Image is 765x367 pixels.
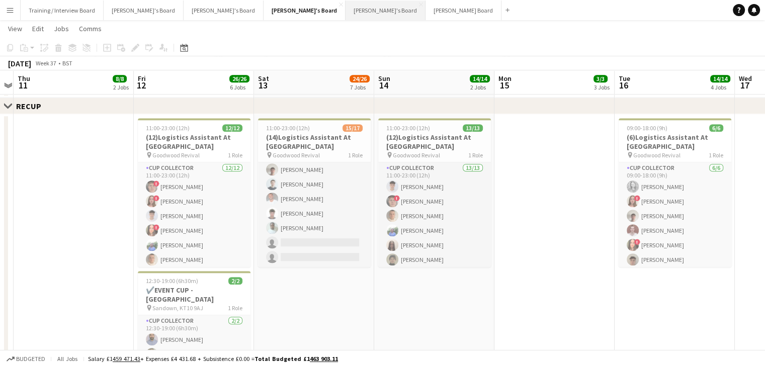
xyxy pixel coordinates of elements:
button: [PERSON_NAME]'s Board [104,1,184,20]
span: 14 [377,79,390,91]
span: 09:00-18:00 (9h) [627,124,667,132]
h3: (12)Logistics Assistant At [GEOGRAPHIC_DATA] [378,133,491,151]
div: [DATE] [8,58,31,68]
a: Edit [28,22,48,35]
div: 4 Jobs [711,83,730,91]
span: Budgeted [16,355,45,362]
div: 6 Jobs [230,83,249,91]
span: 11:00-23:00 (12h) [266,124,310,132]
app-job-card: 12:30-19:00 (6h30m)2/2✔️EVENT CUP - [GEOGRAPHIC_DATA] Sandown, KT10 9AJ1 RoleCUP COLLECTOR2/212:3... [138,271,250,364]
span: ! [634,195,640,201]
span: 11:00-23:00 (12h) [386,124,430,132]
app-job-card: 11:00-23:00 (12h)15/17(14)Logistics Assistant At [GEOGRAPHIC_DATA] Goodwood Revival1 Role[PERSON_... [258,118,371,267]
h3: (12)Logistics Assistant At [GEOGRAPHIC_DATA] [138,133,250,151]
div: 2 Jobs [113,83,129,91]
a: Jobs [50,22,73,35]
button: Training / Interview Board [21,1,104,20]
span: 15 [497,79,512,91]
span: 13 [257,79,269,91]
span: 16 [617,79,630,91]
span: 1 Role [468,151,483,159]
span: 12 [136,79,146,91]
span: 8/8 [113,75,127,82]
app-card-role: CUP COLLECTOR2/212:30-19:00 (6h30m)[PERSON_NAME][PERSON_NAME] [138,315,250,364]
div: 3 Jobs [594,83,610,91]
span: Sun [378,74,390,83]
span: 11:00-23:00 (12h) [146,124,190,132]
span: Comms [79,24,102,33]
button: [PERSON_NAME] Board [426,1,501,20]
span: Tue [619,74,630,83]
span: 1 Role [709,151,723,159]
span: 12/12 [222,124,242,132]
div: Salary £1 + Expenses £4 431.68 + Subsistence £0.00 = [88,355,338,362]
div: BST [62,59,72,67]
div: RECUP [16,101,49,111]
span: 13/13 [463,124,483,132]
span: Edit [32,24,44,33]
span: Goodwood Revival [273,151,320,159]
span: View [8,24,22,33]
span: ! [153,180,159,187]
span: All jobs [55,355,79,362]
a: Comms [75,22,106,35]
app-job-card: 11:00-23:00 (12h)12/12(12)Logistics Assistant At [GEOGRAPHIC_DATA] Goodwood Revival1 RoleCUP COLL... [138,118,250,267]
span: ! [153,224,159,230]
span: Goodwood Revival [152,151,200,159]
span: Sat [258,74,269,83]
div: 2 Jobs [470,83,489,91]
span: ! [394,195,400,201]
span: Sandown, KT10 9AJ [152,304,203,312]
span: 17 [737,79,752,91]
tcxspan: Call 463 903.11 via 3CX [310,355,338,362]
tcxspan: Call 459 471.43 via 3CX [113,355,140,362]
app-job-card: 09:00-18:00 (9h)6/6(6)Logistics Assistant At [GEOGRAPHIC_DATA] Goodwood Revival1 RoleCUP COLLECTO... [619,118,731,267]
span: ! [153,195,159,201]
app-job-card: 11:00-23:00 (12h)13/13(12)Logistics Assistant At [GEOGRAPHIC_DATA] Goodwood Revival1 RoleCUP COLL... [378,118,491,267]
div: 7 Jobs [350,83,369,91]
span: 15/17 [343,124,363,132]
span: 26/26 [229,75,249,82]
h3: (6)Logistics Assistant At [GEOGRAPHIC_DATA] [619,133,731,151]
span: Jobs [54,24,69,33]
app-card-role: CUP COLLECTOR6/609:00-18:00 (9h)[PERSON_NAME]![PERSON_NAME][PERSON_NAME][PERSON_NAME]![PERSON_NAM... [619,162,731,269]
span: 1 Role [348,151,363,159]
span: Week 37 [33,59,58,67]
a: View [4,22,26,35]
span: 24/26 [350,75,370,82]
button: [PERSON_NAME]'s Board [184,1,264,20]
button: Budgeted [5,353,47,364]
span: 2/2 [228,277,242,285]
span: Thu [18,74,30,83]
span: 1 Role [228,151,242,159]
button: [PERSON_NAME]'s Board [346,1,426,20]
span: ! [634,239,640,245]
span: 3/3 [593,75,608,82]
span: 14/14 [470,75,490,82]
span: Fri [138,74,146,83]
span: Total Budgeted £1 [254,355,338,362]
span: Mon [498,74,512,83]
button: [PERSON_NAME]'s Board [264,1,346,20]
span: 11 [16,79,30,91]
app-card-role: CUP COLLECTOR12/1211:00-23:00 (12h)![PERSON_NAME]![PERSON_NAME][PERSON_NAME]![PERSON_NAME][PERSON... [138,162,250,357]
span: Wed [739,74,752,83]
span: 12:30-19:00 (6h30m) [146,277,198,285]
span: 14/14 [710,75,730,82]
span: Goodwood Revival [393,151,440,159]
span: Goodwood Revival [633,151,681,159]
span: 1 Role [228,304,242,312]
span: 6/6 [709,124,723,132]
h3: (14)Logistics Assistant At [GEOGRAPHIC_DATA] [258,133,371,151]
h3: ✔️EVENT CUP - [GEOGRAPHIC_DATA] [138,286,250,304]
